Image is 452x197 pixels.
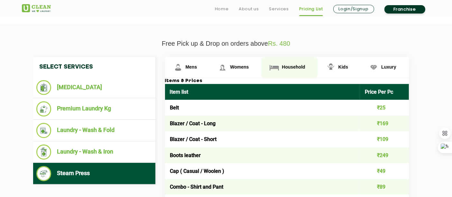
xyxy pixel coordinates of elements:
[165,78,409,84] h3: Items & Prices
[172,62,184,73] img: Mens
[360,163,409,179] td: ₹49
[165,163,360,179] td: Cap ( Casual / Woolen )
[165,131,360,147] td: Blazer / Coat - Short
[360,100,409,116] td: ₹25
[384,5,425,14] a: Franchise
[360,116,409,131] td: ₹169
[22,40,430,47] p: Free Pick up & Drop on orders above
[360,131,409,147] td: ₹109
[368,62,379,73] img: Luxury
[268,40,290,47] span: Rs. 480
[299,5,323,13] a: Pricing List
[282,64,305,70] span: Household
[36,101,51,117] img: Premium Laundry Kg
[230,64,249,70] span: Womens
[165,116,360,131] td: Blazer / Coat - Long
[165,100,360,116] td: Belt
[36,123,51,138] img: Laundry - Wash & Fold
[36,145,51,160] img: Laundry - Wash & Iron
[360,84,409,100] th: Price Per Pc
[186,64,197,70] span: Mens
[215,5,229,13] a: Home
[360,147,409,163] td: ₹249
[33,57,155,77] h4: Select Services
[269,62,280,73] img: Household
[325,62,337,73] img: Kids
[165,84,360,100] th: Item list
[333,5,374,13] a: Login/Signup
[239,5,259,13] a: About us
[36,166,51,181] img: Steam Press
[338,64,348,70] span: Kids
[36,80,51,95] img: Dry Cleaning
[36,145,152,160] li: Laundry - Wash & Iron
[360,179,409,195] td: ₹89
[165,179,360,195] td: Combo - Shirt and Pant
[36,123,152,138] li: Laundry - Wash & Fold
[22,4,51,12] img: UClean Laundry and Dry Cleaning
[36,80,152,95] li: [MEDICAL_DATA]
[36,101,152,117] li: Premium Laundry Kg
[217,62,228,73] img: Womens
[165,147,360,163] td: Boots leather
[381,64,396,70] span: Luxury
[36,166,152,181] li: Steam Press
[269,5,289,13] a: Services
